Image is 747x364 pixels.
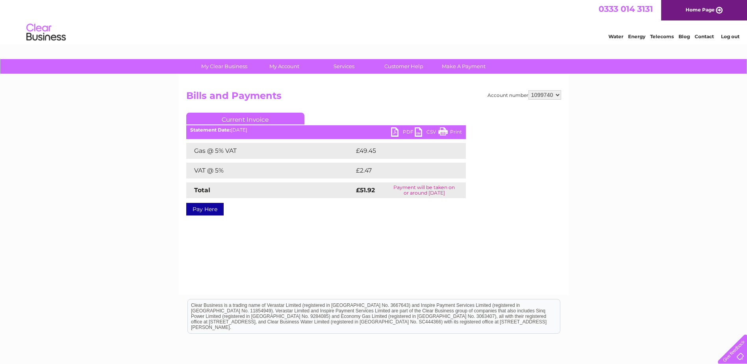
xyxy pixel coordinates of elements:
img: logo.png [26,20,66,45]
td: Payment will be taken on or around [DATE] [383,182,465,198]
a: Pay Here [186,203,224,215]
div: Account number [487,90,561,100]
strong: Total [194,186,210,194]
a: 0333 014 3131 [599,4,653,14]
a: My Clear Business [192,59,257,74]
a: Make A Payment [431,59,496,74]
a: Print [438,127,462,139]
a: Customer Help [371,59,436,74]
a: Telecoms [650,33,674,39]
a: Log out [721,33,740,39]
a: Services [311,59,376,74]
td: VAT @ 5% [186,163,354,178]
a: CSV [415,127,438,139]
a: Contact [695,33,714,39]
h2: Bills and Payments [186,90,561,105]
a: My Account [252,59,317,74]
div: [DATE] [186,127,466,133]
a: Current Invoice [186,113,304,124]
td: £2.47 [354,163,447,178]
a: Blog [678,33,690,39]
td: £49.45 [354,143,450,159]
td: Gas @ 5% VAT [186,143,354,159]
a: Water [608,33,623,39]
a: Energy [628,33,645,39]
b: Statement Date: [190,127,231,133]
div: Clear Business is a trading name of Verastar Limited (registered in [GEOGRAPHIC_DATA] No. 3667643... [188,4,560,38]
strong: £51.92 [356,186,375,194]
a: PDF [391,127,415,139]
